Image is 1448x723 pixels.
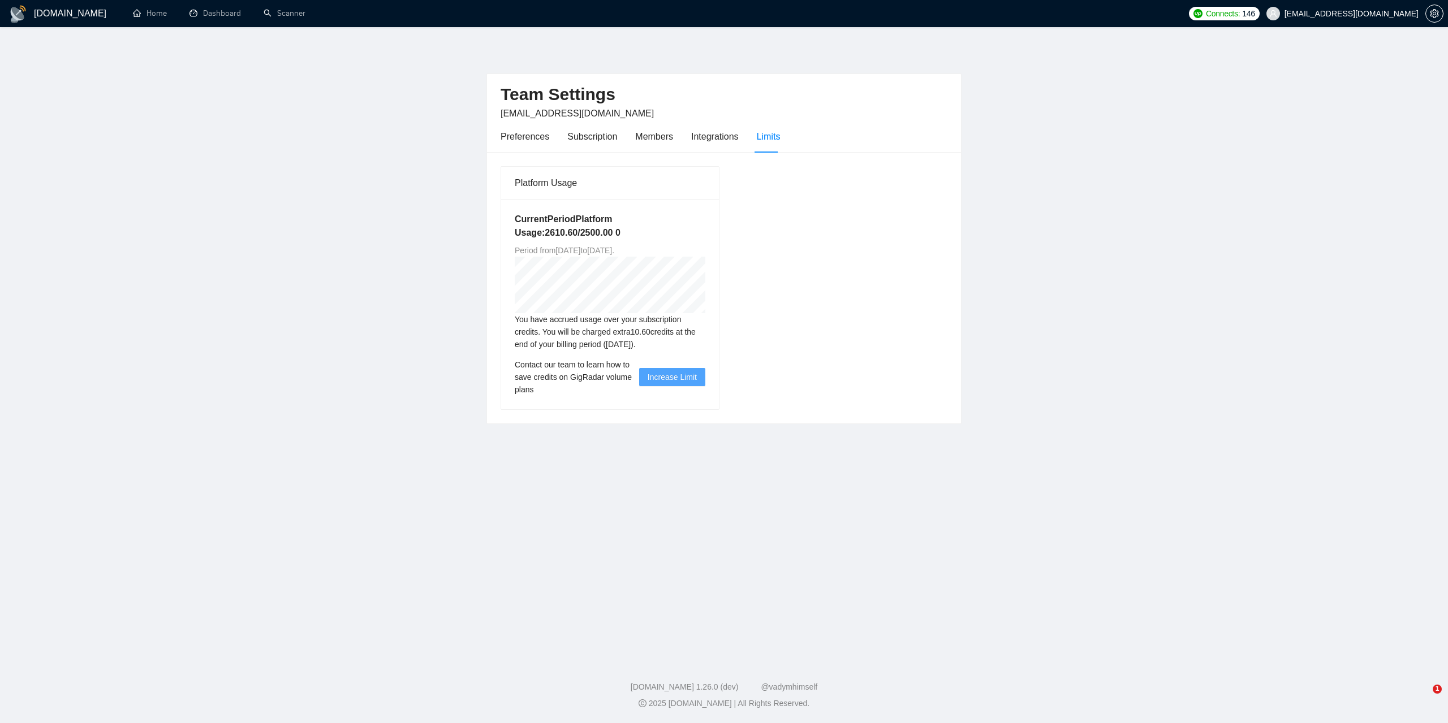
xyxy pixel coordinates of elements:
div: Limits [757,129,781,144]
div: Preferences [501,129,549,144]
div: Platform Usage [515,167,705,199]
div: You have accrued usage over your subscription credits. You will be charged extra 10.60 credits at... [515,313,705,350]
span: setting [1426,9,1443,18]
iframe: Intercom live chat [1410,685,1437,712]
span: Increase Limit [648,371,697,383]
a: homeHome [133,8,167,18]
span: Period from [DATE] to [DATE] . [515,246,614,255]
a: dashboardDashboard [189,8,241,18]
a: searchScanner [264,8,305,18]
span: Contact our team to learn how to save credits on GigRadar volume plans [515,358,639,396]
button: Increase Limit [639,368,705,386]
span: copyright [639,699,647,707]
span: Connects: [1206,7,1240,20]
span: 1 [1433,685,1442,694]
span: user [1269,10,1277,18]
h5: Current Period Platform Usage: 2610.60 / 2500.00 0 [515,213,705,240]
img: upwork-logo.png [1193,9,1203,18]
span: [EMAIL_ADDRESS][DOMAIN_NAME] [501,109,654,118]
a: @vadymhimself [761,682,817,691]
a: setting [1425,9,1443,18]
h2: Team Settings [501,83,947,106]
button: setting [1425,5,1443,23]
div: 2025 [DOMAIN_NAME] | All Rights Reserved. [9,698,1439,709]
a: [DOMAIN_NAME] 1.26.0 (dev) [631,682,739,691]
div: Integrations [691,129,739,144]
img: logo [9,5,27,23]
span: 146 [1242,7,1255,20]
div: Members [635,129,673,144]
div: Subscription [567,129,617,144]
